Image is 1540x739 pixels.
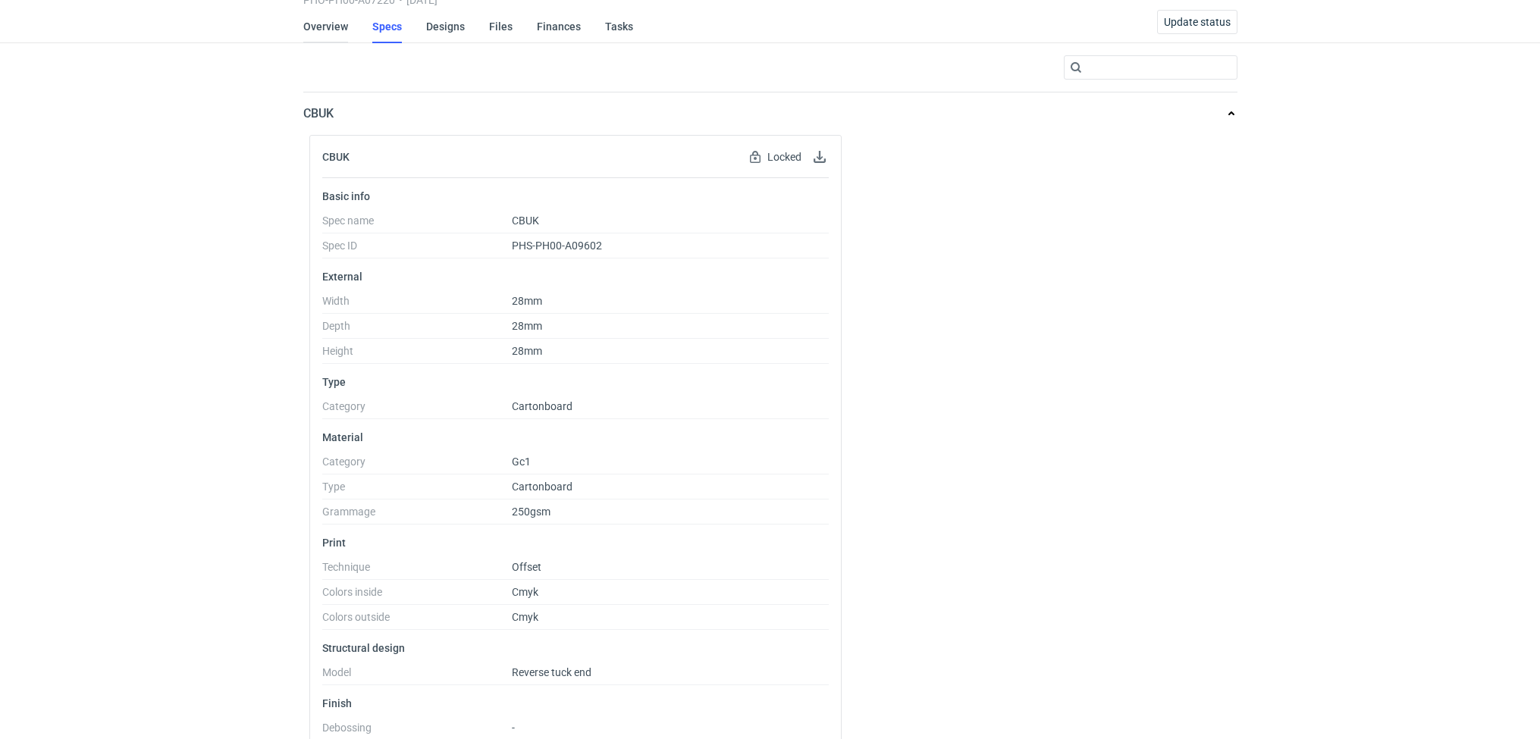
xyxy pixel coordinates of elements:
span: Update status [1164,17,1231,27]
span: Offset [512,561,541,573]
button: Update status [1157,10,1237,34]
dt: Technique [322,561,513,580]
span: PHS-PH00-A09602 [512,240,602,252]
span: Cmyk [512,586,538,598]
span: - [512,722,515,734]
dt: Spec name [322,214,513,233]
span: 28mm [512,345,542,357]
span: Cmyk [512,611,538,623]
dt: Colors inside [322,586,513,605]
p: Structural design [322,642,830,654]
span: Gc1 [512,456,531,468]
dt: Model [322,666,513,685]
p: Print [322,537,830,549]
dt: Height [322,345,513,364]
p: Type [322,376,830,388]
span: 28mm [512,295,542,307]
span: Cartonboard [512,400,572,412]
p: External [322,271,830,283]
a: Finances [537,10,581,43]
dt: Colors outside [322,611,513,630]
a: Tasks [605,10,633,43]
dt: Category [322,400,513,419]
button: Download specification [811,148,829,166]
span: Cartonboard [512,481,572,493]
p: Material [322,431,830,443]
a: Designs [426,10,465,43]
a: Specs [372,10,402,43]
span: 28mm [512,320,542,332]
span: Reverse tuck end [512,666,591,678]
dt: Category [322,456,513,474]
a: Files [489,10,513,43]
div: Locked [746,148,805,166]
dt: Grammage [322,506,513,525]
h2: CBUK [322,151,350,163]
span: 250gsm [512,506,550,518]
dt: Width [322,295,513,314]
dt: Type [322,481,513,499]
p: CBUK [303,105,334,123]
a: Overview [303,10,348,43]
dt: Depth [322,320,513,339]
dt: Spec ID [322,240,513,258]
p: Basic info [322,190,830,202]
p: Finish [322,697,830,709]
span: CBUK [512,214,539,227]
